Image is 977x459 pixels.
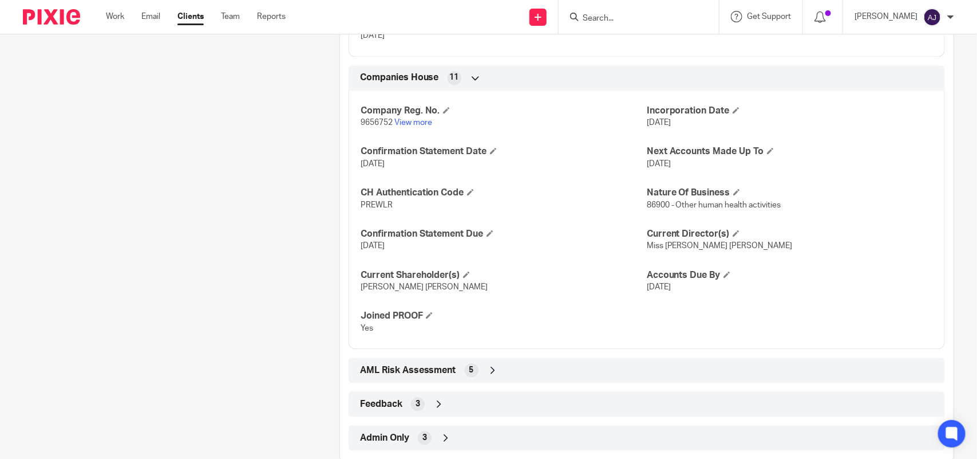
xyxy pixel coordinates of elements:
[647,242,793,250] span: Miss [PERSON_NAME] [PERSON_NAME]
[747,13,791,21] span: Get Support
[923,8,942,26] img: svg%3E
[361,228,647,240] h4: Confirmation Statement Due
[177,11,204,22] a: Clients
[361,160,385,168] span: [DATE]
[361,242,385,250] span: [DATE]
[647,105,933,117] h4: Incorporation Date
[647,228,933,240] h4: Current Director(s)
[141,11,160,22] a: Email
[361,310,647,322] h4: Joined PROOF
[361,201,393,209] span: PREWLR
[394,119,432,127] a: View more
[360,364,456,376] span: AML Risk Assessment
[647,283,671,291] span: [DATE]
[106,11,124,22] a: Work
[647,119,671,127] span: [DATE]
[361,324,373,332] span: Yes
[23,9,80,25] img: Pixie
[450,72,459,83] span: 11
[361,269,647,281] h4: Current Shareholder(s)
[360,432,409,444] span: Admin Only
[361,32,385,40] span: [DATE]
[647,201,781,209] span: 86900 - Other human health activities
[221,11,240,22] a: Team
[361,146,647,158] h4: Confirmation Statement Date
[361,105,647,117] h4: Company Reg. No.
[360,72,439,84] span: Companies House
[416,398,420,410] span: 3
[257,11,286,22] a: Reports
[647,146,933,158] h4: Next Accounts Made Up To
[360,398,402,410] span: Feedback
[361,119,393,127] span: 9656752
[469,364,474,376] span: 5
[647,269,933,281] h4: Accounts Due By
[647,187,933,199] h4: Nature Of Business
[422,432,427,444] span: 3
[855,11,917,22] p: [PERSON_NAME]
[647,160,671,168] span: [DATE]
[582,14,685,24] input: Search
[361,187,647,199] h4: CH Authentication Code
[361,283,488,291] span: [PERSON_NAME] [PERSON_NAME]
